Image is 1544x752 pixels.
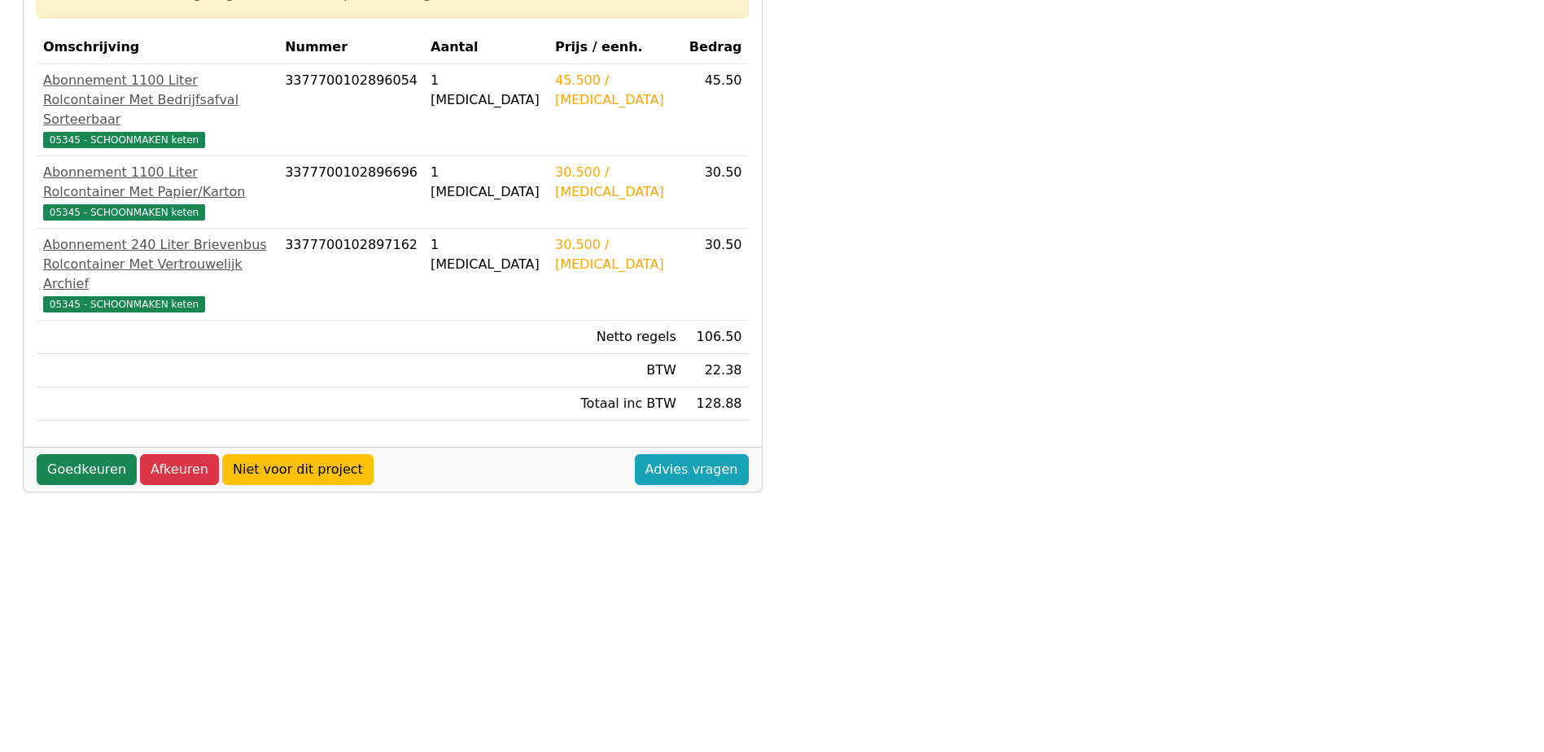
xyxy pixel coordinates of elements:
[43,71,272,149] a: Abonnement 1100 Liter Rolcontainer Met Bedrijfsafval Sorteerbaar05345 - SCHOONMAKEN keten
[37,454,137,485] a: Goedkeuren
[635,454,749,485] a: Advies vragen
[43,163,272,202] div: Abonnement 1100 Liter Rolcontainer Met Papier/Karton
[683,31,749,64] th: Bedrag
[43,132,205,148] span: 05345 - SCHOONMAKEN keten
[431,71,542,110] div: 1 [MEDICAL_DATA]
[683,354,749,387] td: 22.38
[549,387,683,421] td: Totaal inc BTW
[222,454,374,485] a: Niet voor dit project
[278,156,424,229] td: 3377700102896696
[549,31,683,64] th: Prijs / eenh.
[683,321,749,354] td: 106.50
[424,31,549,64] th: Aantal
[43,71,272,129] div: Abonnement 1100 Liter Rolcontainer Met Bedrijfsafval Sorteerbaar
[555,71,676,110] div: 45.500 / [MEDICAL_DATA]
[683,229,749,321] td: 30.50
[278,229,424,321] td: 3377700102897162
[37,31,278,64] th: Omschrijving
[555,163,676,202] div: 30.500 / [MEDICAL_DATA]
[278,64,424,156] td: 3377700102896054
[43,235,272,313] a: Abonnement 240 Liter Brievenbus Rolcontainer Met Vertrouwelijk Archief05345 - SCHOONMAKEN keten
[278,31,424,64] th: Nummer
[555,235,676,274] div: 30.500 / [MEDICAL_DATA]
[431,235,542,274] div: 1 [MEDICAL_DATA]
[431,163,542,202] div: 1 [MEDICAL_DATA]
[43,163,272,221] a: Abonnement 1100 Liter Rolcontainer Met Papier/Karton05345 - SCHOONMAKEN keten
[549,354,683,387] td: BTW
[683,64,749,156] td: 45.50
[140,454,219,485] a: Afkeuren
[43,296,205,313] span: 05345 - SCHOONMAKEN keten
[43,235,272,294] div: Abonnement 240 Liter Brievenbus Rolcontainer Met Vertrouwelijk Archief
[43,204,205,221] span: 05345 - SCHOONMAKEN keten
[683,156,749,229] td: 30.50
[683,387,749,421] td: 128.88
[549,321,683,354] td: Netto regels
